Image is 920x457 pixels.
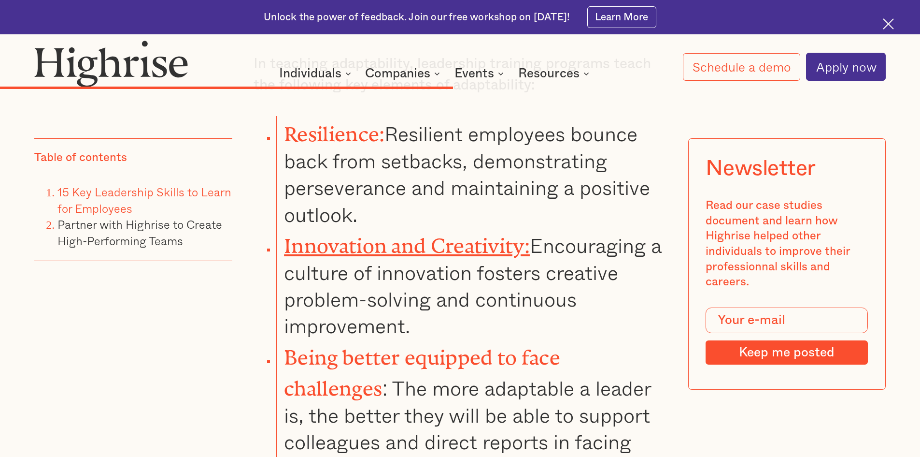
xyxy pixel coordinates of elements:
[279,68,341,79] div: Individuals
[683,53,801,81] a: Schedule a demo
[284,346,560,390] strong: Being better equipped to face challenges
[706,340,868,365] input: Keep me posted
[279,68,354,79] div: Individuals
[706,198,868,290] div: Read our case studies document and learn how Highrise helped other individuals to improve their p...
[518,68,592,79] div: Resources
[284,235,530,247] a: Innovation and Creativity:
[57,215,222,250] a: Partner with Highrise to Create High-Performing Teams
[587,6,656,28] a: Learn More
[365,68,443,79] div: Companies
[883,18,894,29] img: Cross icon
[284,123,384,135] strong: Resilience:
[57,183,231,217] a: 15 Key Leadership Skills to Learn for Employees
[34,40,188,87] img: Highrise logo
[706,156,816,181] div: Newsletter
[454,68,507,79] div: Events
[454,68,494,79] div: Events
[264,11,570,24] div: Unlock the power of feedback. Join our free workshop on [DATE]!
[706,308,868,365] form: Modal Form
[276,116,666,228] li: Resilient employees bounce back from setbacks, demonstrating perseverance and maintaining a posit...
[806,53,886,81] a: Apply now
[706,308,868,334] input: Your e-mail
[34,150,127,166] div: Table of contents
[518,68,580,79] div: Resources
[276,228,666,339] li: Encouraging a culture of innovation fosters creative problem-solving and continuous improvement.
[365,68,430,79] div: Companies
